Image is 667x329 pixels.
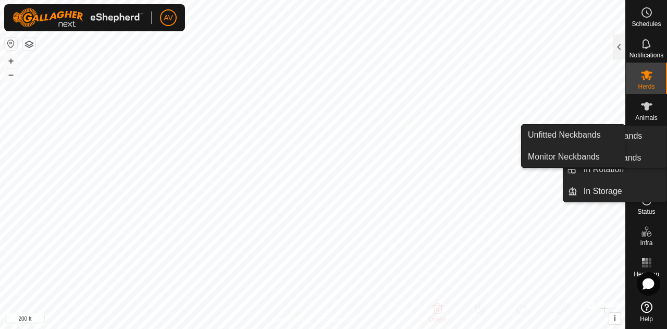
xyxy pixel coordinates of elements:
[626,297,667,326] a: Help
[637,209,655,215] span: Status
[584,163,624,176] span: In Rotation
[640,240,652,246] span: Infra
[23,38,35,51] button: Map Layers
[5,55,17,67] button: +
[528,151,600,163] span: Monitor Neckbands
[164,13,173,23] span: AV
[5,68,17,81] button: –
[271,315,311,325] a: Privacy Policy
[635,115,658,121] span: Animals
[609,313,621,324] button: i
[640,316,653,322] span: Help
[577,159,666,180] a: In Rotation
[614,314,616,323] span: i
[584,185,622,198] span: In Storage
[577,181,666,202] a: In Storage
[563,159,666,180] li: In Rotation
[638,83,654,90] span: Herds
[632,21,661,27] span: Schedules
[634,271,659,277] span: Heatmap
[13,8,143,27] img: Gallagher Logo
[629,52,663,58] span: Notifications
[522,125,625,145] a: Unfitted Neckbands
[323,315,354,325] a: Contact Us
[5,38,17,50] button: Reset Map
[522,147,625,167] a: Monitor Neckbands
[528,129,601,141] span: Unfitted Neckbands
[563,181,666,202] li: In Storage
